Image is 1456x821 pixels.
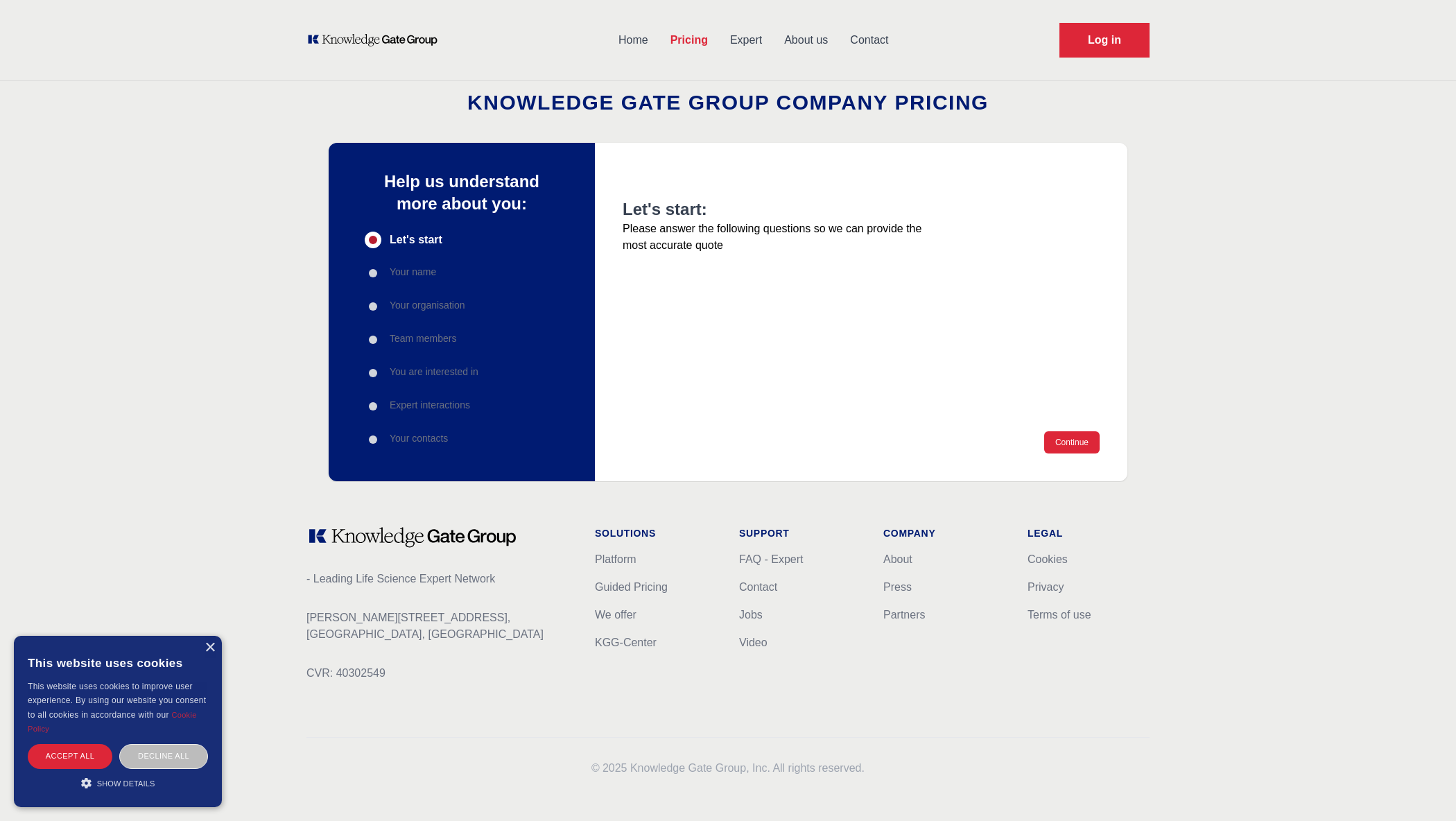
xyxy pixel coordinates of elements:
[1028,526,1150,540] h1: Legal
[739,609,763,621] a: Jobs
[623,198,933,221] h2: Let's start:
[390,365,478,379] p: You are interested in
[595,637,657,648] a: KGG-Center
[883,609,925,621] a: Partners
[1028,581,1064,593] a: Privacy
[883,526,1005,540] h1: Company
[390,398,470,412] p: Expert interactions
[205,643,215,653] div: Close
[390,431,448,445] p: Your contacts
[595,609,636,621] a: We offer
[1387,754,1456,821] iframe: Chat Widget
[28,646,208,680] div: This website uses cookies
[1059,23,1150,58] a: Request Demo
[28,682,206,720] span: This website uses cookies to improve user experience. By using our website you consent to all coo...
[739,637,768,648] a: Video
[28,711,197,733] a: Cookie Policy
[390,265,436,279] p: Your name
[595,581,668,593] a: Guided Pricing
[365,171,559,215] p: Help us understand more about you:
[883,553,912,565] a: About
[390,298,465,312] p: Your organisation
[1028,609,1091,621] a: Terms of use
[306,571,573,587] p: - Leading Life Science Expert Network
[306,610,573,643] p: [PERSON_NAME][STREET_ADDRESS], [GEOGRAPHIC_DATA], [GEOGRAPHIC_DATA]
[883,581,912,593] a: Press
[28,776,208,790] div: Show details
[119,744,208,768] div: Decline all
[739,581,777,593] a: Contact
[306,760,1150,777] p: 2025 Knowledge Gate Group, Inc. All rights reserved.
[595,526,717,540] h1: Solutions
[306,33,447,47] a: KOL Knowledge Platform: Talk to Key External Experts (KEE)
[719,22,773,58] a: Expert
[390,331,456,345] p: Team members
[839,22,899,58] a: Contact
[1028,553,1068,565] a: Cookies
[1044,431,1100,453] button: Continue
[659,22,719,58] a: Pricing
[739,526,861,540] h1: Support
[595,553,636,565] a: Platform
[97,779,155,788] span: Show details
[739,553,803,565] a: FAQ - Expert
[28,744,112,768] div: Accept all
[306,665,573,682] p: CVR: 40302549
[390,232,442,248] span: Let's start
[607,22,659,58] a: Home
[365,232,559,448] div: Progress
[1387,754,1456,821] div: Chat-widget
[623,221,933,254] p: Please answer the following questions so we can provide the most accurate quote
[591,762,600,774] span: ©
[773,22,839,58] a: About us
